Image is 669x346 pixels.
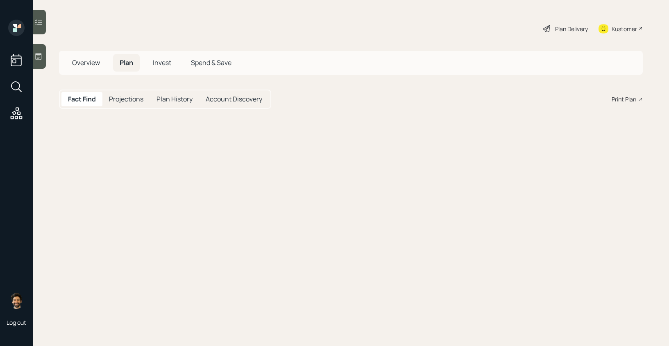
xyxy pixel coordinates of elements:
[206,95,262,103] h5: Account Discovery
[156,95,193,103] h5: Plan History
[612,95,636,103] div: Print Plan
[109,95,143,103] h5: Projections
[191,58,231,67] span: Spend & Save
[555,25,588,33] div: Plan Delivery
[120,58,133,67] span: Plan
[8,292,25,309] img: eric-schwartz-headshot.png
[68,95,96,103] h5: Fact Find
[72,58,100,67] span: Overview
[153,58,171,67] span: Invest
[7,319,26,326] div: Log out
[612,25,637,33] div: Kustomer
